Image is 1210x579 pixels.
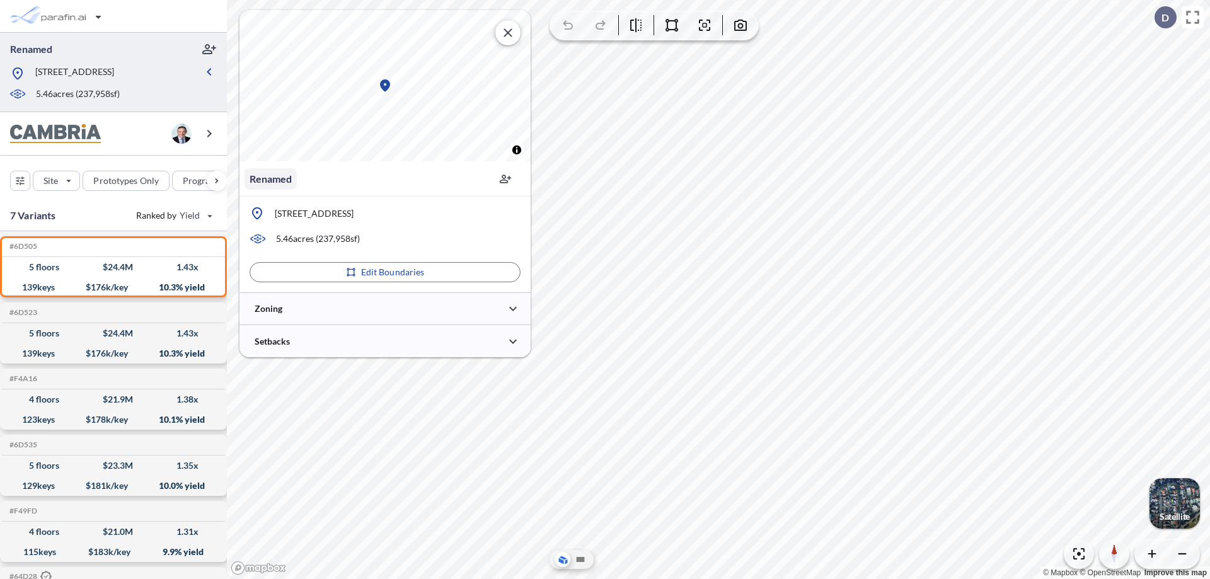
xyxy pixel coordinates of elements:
[7,440,37,449] h5: Click to copy the code
[275,207,354,220] p: [STREET_ADDRESS]
[255,302,282,315] p: Zoning
[573,552,588,567] button: Site Plan
[513,143,521,157] span: Toggle attribution
[1080,568,1141,577] a: OpenStreetMap
[36,88,120,101] p: 5.46 acres ( 237,958 sf)
[93,175,159,187] p: Prototypes Only
[33,171,80,191] button: Site
[250,262,521,282] button: Edit Boundaries
[10,208,56,223] p: 7 Variants
[276,232,360,245] p: 5.46 acres ( 237,958 sf)
[239,10,531,161] canvas: Map
[7,507,37,515] h5: Click to copy the code
[361,266,425,278] p: Edit Boundaries
[1149,478,1200,529] img: Switcher Image
[126,205,221,226] button: Ranked by Yield
[10,124,101,144] img: BrandImage
[231,561,286,575] a: Mapbox homepage
[83,171,170,191] button: Prototypes Only
[377,78,393,93] div: Map marker
[509,142,524,158] button: Toggle attribution
[7,242,37,251] h5: Click to copy the code
[171,123,192,144] img: user logo
[35,66,114,81] p: [STREET_ADDRESS]
[7,374,37,383] h5: Click to copy the code
[7,308,37,317] h5: Click to copy the code
[1160,512,1190,522] p: Satellite
[43,175,58,187] p: Site
[555,552,570,567] button: Aerial View
[172,171,240,191] button: Program
[183,175,218,187] p: Program
[10,42,52,56] p: Renamed
[1161,12,1169,23] p: D
[1043,568,1078,577] a: Mapbox
[250,171,292,186] p: Renamed
[180,209,200,222] span: Yield
[1144,568,1207,577] a: Improve this map
[255,335,290,348] p: Setbacks
[1149,478,1200,529] button: Switcher ImageSatellite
